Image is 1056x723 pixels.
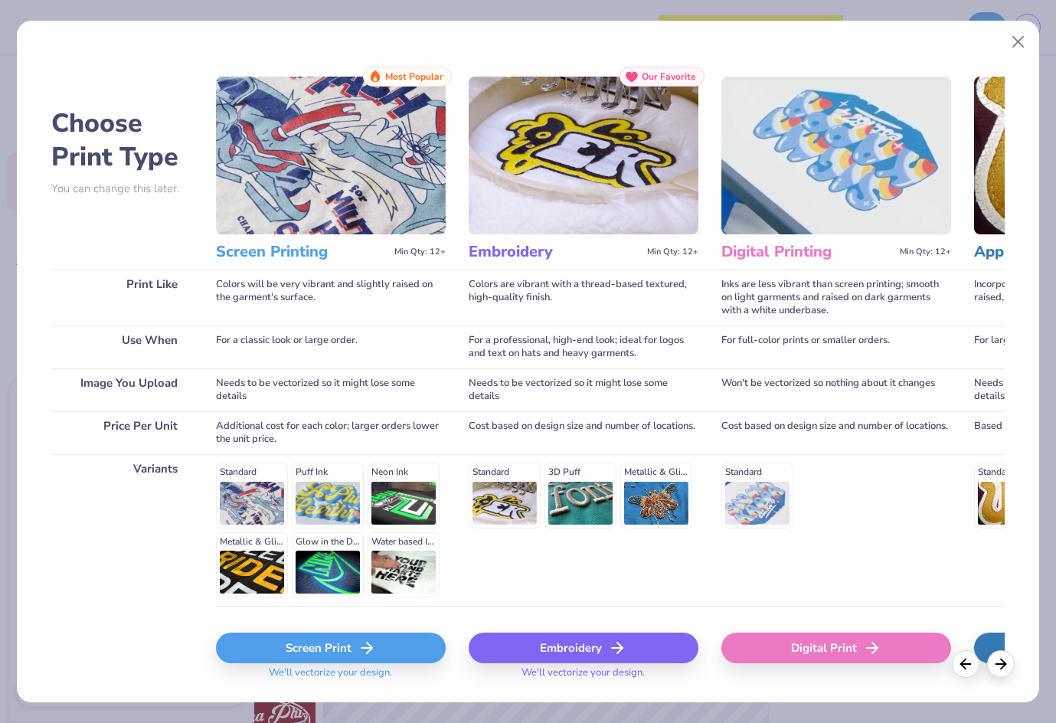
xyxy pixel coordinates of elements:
div: Colors will be very vibrant and slightly raised on the garment's surface. [216,270,446,326]
div: Needs to be vectorized so it might lose some details [469,368,698,411]
div: Price Per Unit [51,411,193,454]
button: Close [1004,28,1033,57]
div: Variants [51,454,193,606]
p: You can change this later. [51,182,193,195]
div: Cost based on design size and number of locations. [721,411,951,454]
div: Inks are less vibrant than screen printing; smooth on light garments and raised on dark garments ... [721,270,951,326]
div: For a classic look or large order. [216,326,446,368]
div: Colors are vibrant with a thread-based textured, high-quality finish. [469,270,698,326]
div: Additional cost for each color; larger orders lower the unit price. [216,411,446,454]
h3: Embroidery [469,242,641,262]
span: Most Popular [385,71,443,82]
h3: Digital Printing [721,242,894,262]
span: We'll vectorize your design. [515,666,651,689]
span: We'll vectorize your design. [263,666,398,689]
span: Min Qty: 12+ [647,247,698,257]
div: Screen Print [216,633,446,663]
span: Min Qty: 12+ [900,247,951,257]
div: Needs to be vectorized so it might lose some details [216,368,446,411]
span: Our Favorite [642,71,696,82]
div: For a professional, high-end look; ideal for logos and text on hats and heavy garments. [469,326,698,368]
img: Digital Printing [721,77,951,234]
h2: Choose Print Type [51,106,193,174]
div: Digital Print [721,633,951,663]
div: Embroidery [469,633,698,663]
div: For full-color prints or smaller orders. [721,326,951,368]
div: Won't be vectorized so nothing about it changes [721,368,951,411]
img: Embroidery [469,77,698,234]
div: Use When [51,326,193,368]
div: Image You Upload [51,368,193,411]
img: Screen Printing [216,77,446,234]
div: Print Like [51,270,193,326]
div: Cost based on design size and number of locations. [469,411,698,454]
span: Min Qty: 12+ [394,247,446,257]
h3: Screen Printing [216,242,388,262]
